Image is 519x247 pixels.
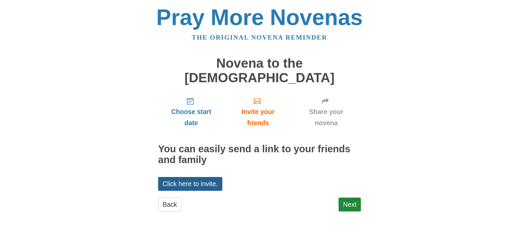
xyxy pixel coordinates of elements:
[165,106,218,129] span: Choose start date
[298,106,354,129] span: Share your novena
[224,92,292,132] a: Invite your friends
[158,92,224,132] a: Choose start date
[192,34,327,41] a: The original novena reminder
[158,177,222,191] a: Click here to invite.
[156,5,363,30] a: Pray More Novenas
[158,198,181,211] a: Back
[292,92,361,132] a: Share your novena
[158,144,361,165] h2: You can easily send a link to your friends and family
[231,106,285,129] span: Invite your friends
[339,198,361,211] a: Next
[158,56,361,85] h1: Novena to the [DEMOGRAPHIC_DATA]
